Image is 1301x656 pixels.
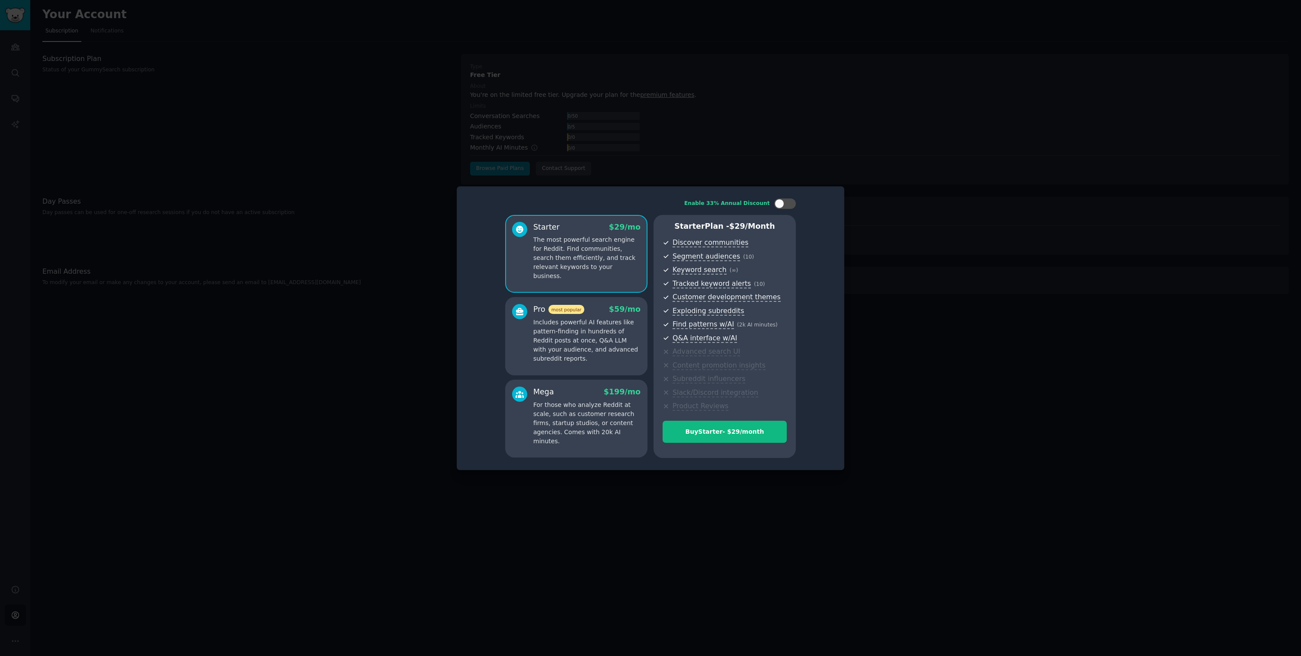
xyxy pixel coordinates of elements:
[673,293,781,302] span: Customer development themes
[533,235,641,281] p: The most powerful search engine for Reddit. Find communities, search them efficiently, and track ...
[673,361,766,370] span: Content promotion insights
[673,320,734,329] span: Find patterns w/AI
[684,200,770,208] div: Enable 33% Annual Discount
[604,387,641,396] span: $ 199 /mo
[548,305,585,314] span: most popular
[673,388,758,397] span: Slack/Discord integration
[729,222,775,230] span: $ 29 /month
[533,387,554,397] div: Mega
[730,267,738,273] span: ( ∞ )
[663,421,787,443] button: BuyStarter- $29/month
[673,402,728,411] span: Product Reviews
[743,254,754,260] span: ( 10 )
[609,223,641,231] span: $ 29 /mo
[533,304,584,315] div: Pro
[673,374,745,384] span: Subreddit influencers
[533,318,641,363] p: Includes powerful AI features like pattern-finding in hundreds of Reddit posts at once, Q&A LLM w...
[533,222,560,233] div: Starter
[673,238,748,247] span: Discover communities
[673,334,737,343] span: Q&A interface w/AI
[673,266,727,275] span: Keyword search
[663,427,786,436] div: Buy Starter - $ 29 /month
[609,305,641,314] span: $ 59 /mo
[754,281,765,287] span: ( 10 )
[673,307,744,316] span: Exploding subreddits
[673,279,751,288] span: Tracked keyword alerts
[737,322,778,328] span: ( 2k AI minutes )
[673,252,740,261] span: Segment audiences
[663,221,787,232] p: Starter Plan -
[673,347,740,356] span: Advanced search UI
[533,400,641,446] p: For those who analyze Reddit at scale, such as customer research firms, startup studios, or conte...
